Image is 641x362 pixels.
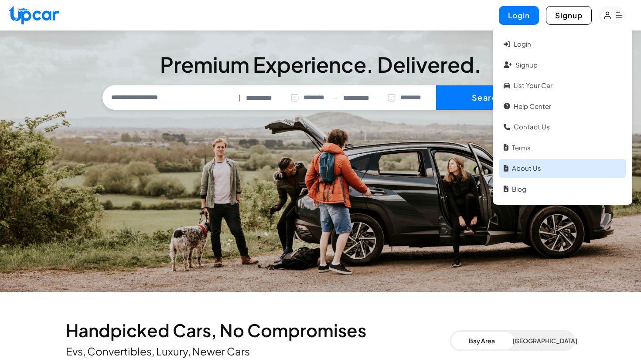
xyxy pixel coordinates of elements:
[499,35,626,54] a: Login
[332,93,338,103] span: —
[499,6,539,25] button: Login
[499,118,626,136] a: Contact Us
[102,54,539,75] h3: Premium Experience. Delivered.
[66,344,450,358] p: Evs, Convertibles, Luxury, Newer Cars
[546,6,592,25] button: Signup
[499,56,626,74] a: Signup
[436,85,539,110] button: Search
[451,332,512,349] button: Bay Area
[499,76,626,95] a: List your car
[512,332,573,349] button: [GEOGRAPHIC_DATA]
[499,97,626,116] a: Help Center
[499,159,626,178] a: About Us
[66,323,450,337] h2: Handpicked Cars, No Compromises
[9,6,59,24] img: Upcar Logo
[499,180,626,199] a: Blog
[239,93,241,103] span: |
[499,139,626,157] a: Terms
